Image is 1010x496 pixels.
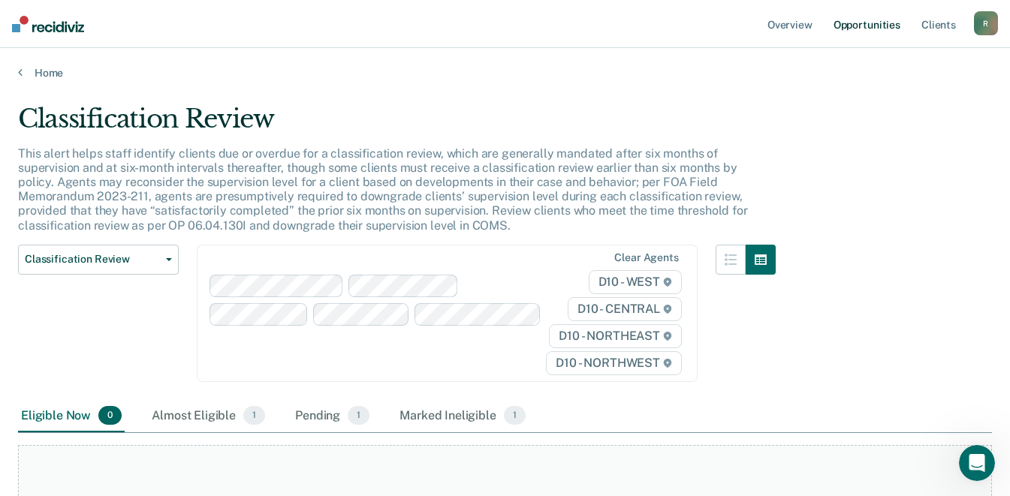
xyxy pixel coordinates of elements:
[549,324,681,348] span: D10 - NORTHEAST
[18,400,125,433] div: Eligible Now0
[149,400,268,433] div: Almost Eligible1
[504,406,526,425] span: 1
[568,297,682,321] span: D10 - CENTRAL
[292,400,372,433] div: Pending1
[546,351,681,375] span: D10 - NORTHWEST
[12,16,84,32] img: Recidiviz
[348,406,369,425] span: 1
[589,270,682,294] span: D10 - WEST
[614,251,678,264] div: Clear agents
[243,406,265,425] span: 1
[25,253,160,266] span: Classification Review
[98,406,122,425] span: 0
[974,11,998,35] button: R
[396,400,529,433] div: Marked Ineligible1
[18,146,748,233] p: This alert helps staff identify clients due or overdue for a classification review, which are gen...
[18,104,776,146] div: Classification Review
[18,245,179,275] button: Classification Review
[18,66,992,80] a: Home
[959,445,995,481] iframe: Intercom live chat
